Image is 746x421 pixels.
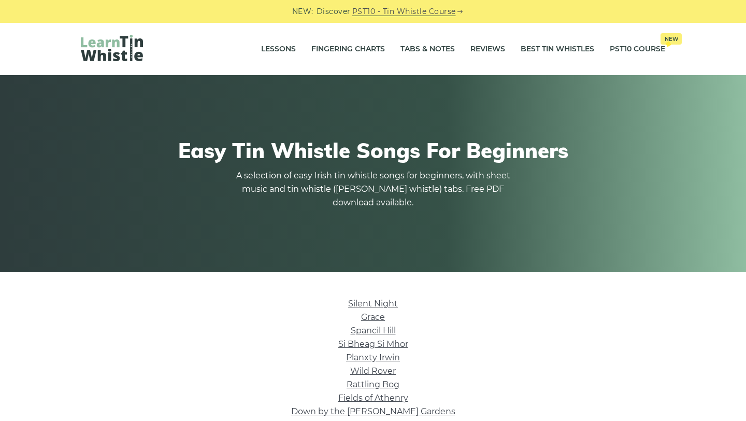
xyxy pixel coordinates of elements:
[400,36,455,62] a: Tabs & Notes
[470,36,505,62] a: Reviews
[610,36,665,62] a: PST10 CourseNew
[291,406,455,416] a: Down by the [PERSON_NAME] Gardens
[350,366,396,376] a: Wild Rover
[81,35,143,61] img: LearnTinWhistle.com
[348,299,398,308] a: Silent Night
[521,36,594,62] a: Best Tin Whistles
[261,36,296,62] a: Lessons
[338,339,408,349] a: Si­ Bheag Si­ Mhor
[81,138,665,163] h1: Easy Tin Whistle Songs For Beginners
[338,393,408,403] a: Fields of Athenry
[661,33,682,45] span: New
[351,326,396,335] a: Spancil Hill
[346,353,400,362] a: Planxty Irwin
[347,380,399,389] a: Rattling Bog
[311,36,385,62] a: Fingering Charts
[233,169,513,209] p: A selection of easy Irish tin whistle songs for beginners, with sheet music and tin whistle ([PER...
[361,312,385,322] a: Grace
